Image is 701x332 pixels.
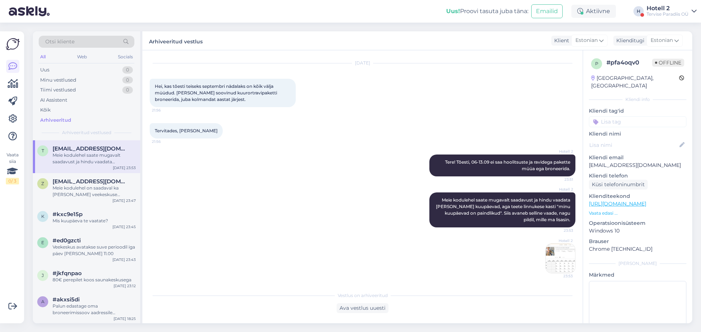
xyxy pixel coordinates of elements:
span: t [42,148,44,153]
div: 0 / 3 [6,178,19,184]
div: Mis kuupäeva te vaatate? [53,218,136,224]
p: Märkmed [589,271,686,279]
p: Vaata edasi ... [589,210,686,216]
span: #akxsi5di [53,296,80,303]
div: 0 [122,86,133,94]
div: Uus [40,66,49,74]
div: Socials [116,52,134,62]
p: Kliendi nimi [589,130,686,138]
div: Vaata siia [6,152,19,184]
p: Operatsioonisüsteem [589,219,686,227]
a: [URL][DOMAIN_NAME] [589,200,646,207]
span: Meie kodulehel saate mugavalt saadavust ja hindu vaadata [PERSON_NAME] kuupäevad, aga teete linnu... [436,197,571,222]
span: Hei, kas tõesti teiseks septembri nädalaks on kõik välja müüdud. [PERSON_NAME] soovinud kuurortra... [155,83,278,102]
div: Küsi telefoninumbrit [589,180,648,190]
div: [GEOGRAPHIC_DATA], [GEOGRAPHIC_DATA] [591,74,679,90]
p: Brauser [589,238,686,245]
span: p [595,61,598,66]
div: [DATE] [150,60,575,66]
div: Minu vestlused [40,77,76,84]
span: a [41,299,45,304]
div: AI Assistent [40,97,67,104]
div: Meie kodulehel saate mugavalt saadavust ja hindu vaadata [PERSON_NAME] kuupäevad, aga teete linnu... [53,152,136,165]
div: Tervise Paradiis OÜ [647,11,689,17]
p: Klienditeekond [589,192,686,200]
p: Kliendi email [589,154,686,161]
div: Palun edastage oma broneerimissoov aadressile [EMAIL_ADDRESS][DOMAIN_NAME] või [EMAIL_ADDRESS][DO... [53,303,136,316]
span: Tervitades, [PERSON_NAME] [155,128,218,133]
p: [EMAIL_ADDRESS][DOMAIN_NAME] [589,161,686,169]
img: Askly Logo [6,37,20,51]
div: [DATE] 18:25 [114,316,136,321]
span: Hotell 2 [546,149,573,154]
div: Aktiivne [571,5,616,18]
div: Klient [551,37,569,44]
div: [DATE] 23:43 [112,257,136,262]
span: tiinauke@gmail.com [53,145,129,152]
input: Lisa tag [589,116,686,127]
span: 21:56 [152,108,179,113]
span: #ed0gzcti [53,237,81,244]
input: Lisa nimi [589,141,678,149]
span: Estonian [651,36,673,44]
p: Kliendi tag'id [589,107,686,115]
span: Hotell 2 [545,238,573,243]
p: Windows 10 [589,227,686,235]
span: Offline [652,59,684,67]
span: Arhiveeritud vestlused [62,129,111,136]
span: zannaulakova@gmail.com [53,178,129,185]
span: 23:53 [545,273,573,279]
button: Emailid [531,4,563,18]
span: Estonian [575,36,598,44]
div: [DATE] 23:53 [113,165,136,171]
div: Veekeskus avatakse suve perioodil iga päev [PERSON_NAME] 11.00 [53,244,136,257]
div: Proovi tasuta juba täna: [446,7,528,16]
div: [PERSON_NAME] [589,260,686,267]
span: 23:53 [546,228,573,233]
span: 23:51 [546,177,573,182]
div: 0 [122,77,133,84]
span: Otsi kliente [45,38,74,46]
b: Uus! [446,8,460,15]
div: # pfa4oqv0 [606,58,652,67]
div: Kliendi info [589,96,686,103]
span: #kxc9e15p [53,211,83,218]
img: Attachment [546,244,575,273]
span: 21:56 [152,139,179,144]
div: Ava vestlus uuesti [337,303,388,313]
div: Arhiveeritud [40,117,71,124]
div: H [633,6,644,16]
div: 0 [122,66,133,74]
label: Arhiveeritud vestlus [149,36,203,46]
span: Tere! Tõesti, 06-13.09 ei saa hoolitsuste ja ravidega pakette müüa ega broneerida. [445,159,571,171]
span: Hotell 2 [546,187,573,192]
div: Tiimi vestlused [40,86,76,94]
div: Kõik [40,106,51,114]
div: Web [76,52,88,62]
div: All [39,52,47,62]
span: #jkfqnpao [53,270,82,277]
span: k [41,214,45,219]
p: Kliendi telefon [589,172,686,180]
a: Hotell 2Tervise Paradiis OÜ [647,5,697,17]
span: Vestlus on arhiveeritud [338,292,388,299]
div: Meie kodulehel on saadaval ka [PERSON_NAME] veekeskuse külastuseta, aga see on seal nimes suurelt... [53,185,136,198]
div: Klienditugi [613,37,644,44]
div: Hotell 2 [647,5,689,11]
div: [DATE] 23:47 [112,198,136,203]
span: e [41,240,44,245]
div: 80€ perepilet koos saunakeskusega [53,277,136,283]
span: j [42,273,44,278]
p: Chrome [TECHNICAL_ID] [589,245,686,253]
span: z [41,181,44,186]
div: [DATE] 23:45 [112,224,136,230]
div: [DATE] 23:12 [114,283,136,289]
